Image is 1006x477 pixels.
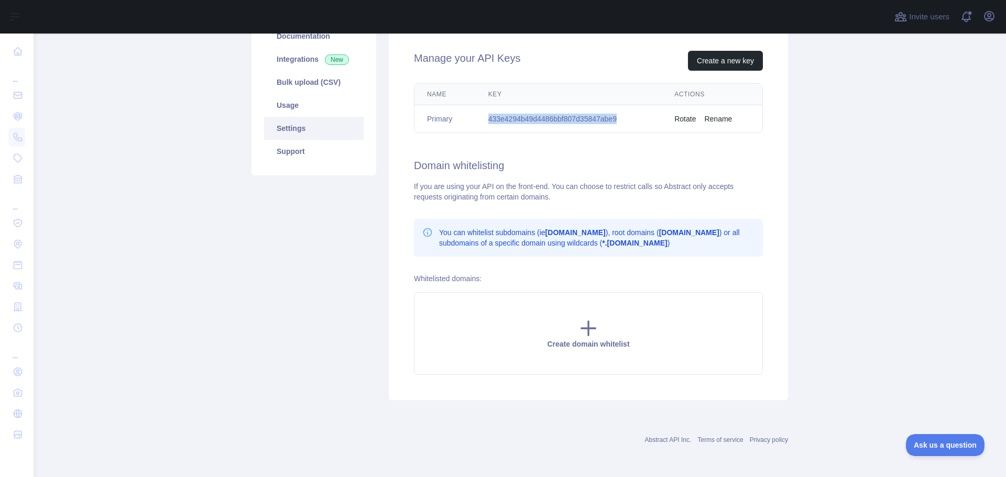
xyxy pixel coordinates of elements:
[264,71,364,94] a: Bulk upload (CSV)
[662,84,762,105] th: Actions
[750,436,788,443] a: Privacy policy
[892,8,952,25] button: Invite users
[704,114,732,124] button: Rename
[659,228,719,237] b: [DOMAIN_NAME]
[414,105,476,133] td: Primary
[602,239,667,247] b: *.[DOMAIN_NAME]
[8,191,25,212] div: ...
[8,339,25,360] div: ...
[414,158,763,173] h2: Domain whitelisting
[264,117,364,140] a: Settings
[264,94,364,117] a: Usage
[476,84,662,105] th: Key
[414,84,476,105] th: Name
[697,436,743,443] a: Terms of service
[325,54,349,65] span: New
[414,181,763,202] div: If you are using your API on the front-end. You can choose to restrict calls so Abstract only acc...
[414,274,482,283] label: Whitelisted domains:
[264,48,364,71] a: Integrations New
[674,114,696,124] button: Rotate
[909,11,949,23] span: Invite users
[906,434,985,456] iframe: Toggle Customer Support
[264,25,364,48] a: Documentation
[264,140,364,163] a: Support
[414,51,520,71] h2: Manage your API Keys
[8,63,25,84] div: ...
[547,340,629,348] span: Create domain whitelist
[688,51,763,71] button: Create a new key
[545,228,606,237] b: [DOMAIN_NAME]
[439,227,754,248] p: You can whitelist subdomains (ie ), root domains ( ) or all subdomains of a specific domain using...
[476,105,662,133] td: 433e4294b49d4486bbf807d35847abe9
[645,436,692,443] a: Abstract API Inc.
